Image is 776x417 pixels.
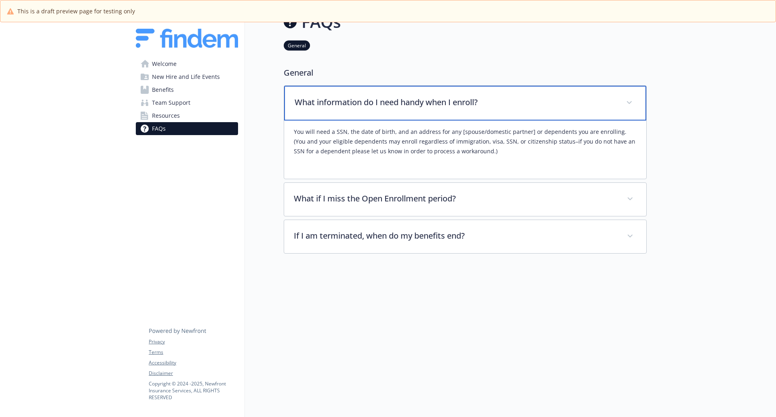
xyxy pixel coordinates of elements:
[152,96,190,109] span: Team Support
[136,57,238,70] a: Welcome
[284,121,646,179] div: What information do I need handy when I enroll?
[152,122,166,135] span: FAQs
[284,220,646,253] div: If I am terminated, when do my benefits end?
[149,349,238,356] a: Terms
[284,183,646,216] div: What if I miss the Open Enrollment period?
[152,109,180,122] span: Resources
[136,96,238,109] a: Team Support
[294,230,617,242] p: If I am terminated, when do my benefits end?
[284,86,646,121] div: What information do I need handy when I enroll?
[284,67,647,79] p: General
[295,96,616,108] p: What information do I need handy when I enroll?
[149,370,238,377] a: Disclaimer
[152,70,220,83] span: New Hire and Life Events
[17,7,135,15] span: This is a draft preview page for testing only
[294,193,617,205] p: What if I miss the Open Enrollment period?
[149,380,238,401] p: Copyright © 2024 - 2025 , Newfront Insurance Services, ALL RIGHTS RESERVED
[136,83,238,96] a: Benefits
[294,127,637,156] p: You will need a SSN, the date of birth, and an address for any [spouse/domestic partner] or depen...
[149,338,238,345] a: Privacy
[149,359,238,366] a: Accessibility
[284,41,310,49] a: General
[152,83,174,96] span: Benefits
[136,109,238,122] a: Resources
[136,70,238,83] a: New Hire and Life Events
[152,57,177,70] span: Welcome
[136,122,238,135] a: FAQs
